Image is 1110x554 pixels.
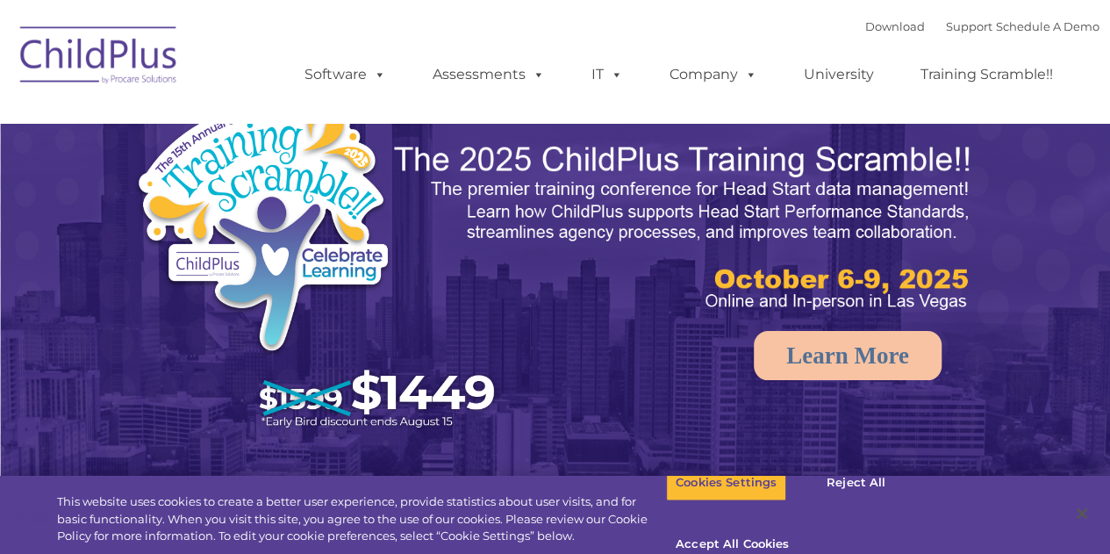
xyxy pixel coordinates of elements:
[244,188,319,201] span: Phone number
[1063,494,1101,533] button: Close
[574,57,641,92] a: IT
[865,19,1099,33] font: |
[801,464,911,501] button: Reject All
[946,19,992,33] a: Support
[865,19,925,33] a: Download
[11,14,187,102] img: ChildPlus by Procare Solutions
[652,57,775,92] a: Company
[996,19,1099,33] a: Schedule A Demo
[57,493,666,545] div: This website uses cookies to create a better user experience, provide statistics about user visit...
[287,57,404,92] a: Software
[244,116,297,129] span: Last name
[903,57,1071,92] a: Training Scramble!!
[666,464,786,501] button: Cookies Settings
[786,57,892,92] a: University
[415,57,562,92] a: Assessments
[754,331,942,380] a: Learn More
